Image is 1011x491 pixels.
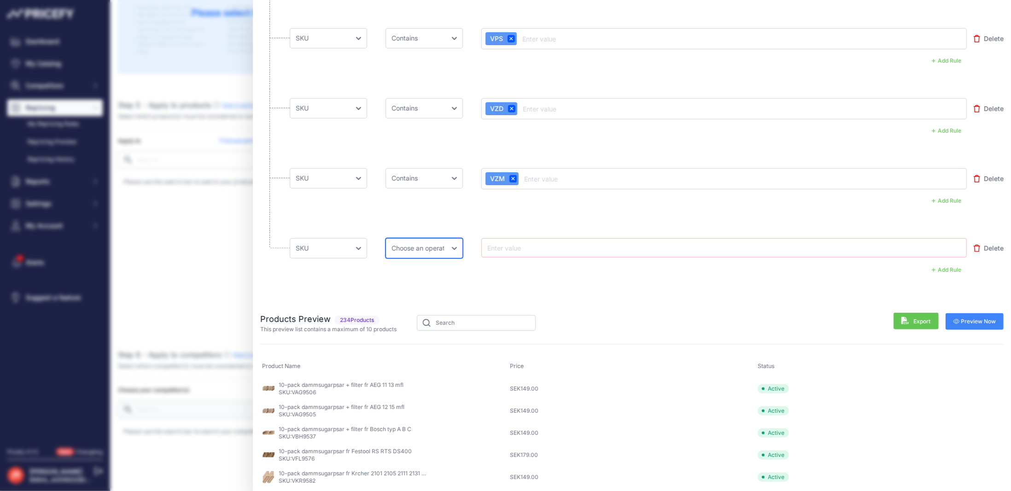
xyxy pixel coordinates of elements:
span: VFL9576 [292,455,315,462]
span: Active [758,428,789,438]
p: 10-pack dammsugarpsar + filter fr Bosch typ A B C [279,426,411,433]
span: VZM [487,174,505,183]
span: SEK [510,385,538,392]
span: SEK [510,407,538,414]
button: Delete [974,239,1004,257]
span: 149.00 [520,473,538,480]
span: Active [758,384,789,393]
span: Active [758,406,789,415]
p: 10-pack dammsugarpsar + filter fr AEG 12 15 mfl [279,403,404,411]
p: SKU: [279,389,403,396]
span: VAG9506 [292,389,316,396]
button: Delete [974,99,1004,118]
span: SEK [510,451,538,458]
span: Delete [984,174,1004,183]
input: Search [417,315,536,331]
span: Products [334,316,380,325]
button: Export [894,313,939,329]
span: VAG9505 [292,411,316,418]
button: Delete [974,29,1004,48]
p: SKU: [279,455,412,462]
span: SEK [510,473,538,480]
span: VZD [487,104,503,113]
span: Active [758,450,789,460]
span: 149.00 [520,407,538,414]
button: Add Rule [926,195,967,207]
span: VBH9537 [292,433,316,440]
p: SKU: [279,477,426,485]
button: Add Rule [926,125,967,137]
button: Delete [974,170,1004,188]
span: SEK [510,429,538,436]
input: Enter value [520,33,594,44]
button: Add Rule [926,55,967,67]
span: Export [901,317,931,326]
p: 10-pack dammsugarpsar fr Festool RS RTS DS400 [279,448,412,455]
span: Preview Now [953,318,996,325]
span: Delete [984,104,1004,113]
p: SKU: [279,433,411,440]
input: Enter value [522,173,596,184]
span: 149.00 [520,385,538,392]
span: Status [758,362,775,369]
span: VKR9582 [292,477,316,484]
input: Enter value [485,242,559,253]
span: 179.00 [520,451,538,458]
span: 234 [340,316,351,324]
span: Delete [984,244,1004,253]
input: Enter value [521,103,595,114]
p: This preview list contains a maximum of 10 products [260,326,397,333]
span: Product Name [262,362,300,369]
p: 10-pack dammsugarpsar fr Krcher 2101 2105 2111 2131 2301 3500 4000 [279,470,426,477]
button: Preview Now [946,313,1004,330]
h2: Products Preview [260,313,397,326]
button: Add Rule [926,264,967,276]
span: Delete [984,34,1004,43]
span: Active [758,473,789,482]
p: SKU: [279,411,404,418]
span: 149.00 [520,429,538,436]
p: 10-pack dammsugarpsar + filter fr AEG 11 13 mfl [279,381,403,389]
span: Price [510,362,524,369]
span: VPS [487,34,503,43]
